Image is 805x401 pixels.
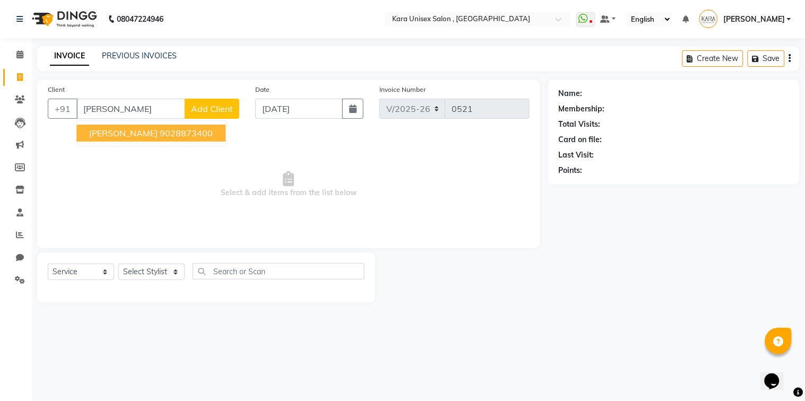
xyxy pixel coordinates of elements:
iframe: chat widget [760,359,794,390]
button: Add Client [185,99,239,119]
input: Search by Name/Mobile/Email/Code [76,99,185,119]
label: Client [48,85,65,94]
div: Membership: [559,103,605,115]
div: Card on file: [559,134,602,145]
img: logo [27,4,100,34]
label: Date [255,85,270,94]
b: 08047224946 [117,4,163,34]
div: Last Visit: [559,150,594,161]
a: PREVIOUS INVOICES [102,51,177,60]
a: INVOICE [50,47,89,66]
button: +91 [48,99,77,119]
button: Save [748,50,785,67]
img: Sapana [699,10,718,28]
label: Invoice Number [379,85,426,94]
button: Create New [682,50,743,67]
span: [PERSON_NAME] [723,14,785,25]
span: Add Client [191,103,233,114]
div: Points: [559,165,583,176]
div: Name: [559,88,583,99]
div: Total Visits: [559,119,601,130]
span: Select & add items from the list below [48,132,530,238]
span: [PERSON_NAME] [89,128,158,138]
ngb-highlight: 9028873400 [160,128,213,138]
input: Search or Scan [193,263,365,280]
